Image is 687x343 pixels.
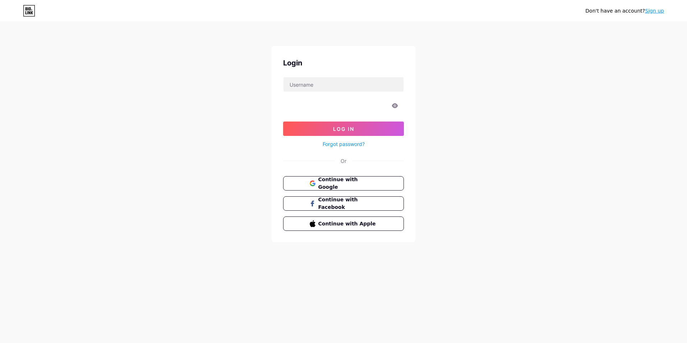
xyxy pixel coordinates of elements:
[283,196,404,211] button: Continue with Facebook
[333,126,354,132] span: Log In
[318,176,378,191] span: Continue with Google
[585,7,664,15] div: Don't have an account?
[645,8,664,14] a: Sign up
[318,196,378,211] span: Continue with Facebook
[341,157,346,165] div: Or
[283,122,404,136] button: Log In
[323,140,365,148] a: Forgot password?
[318,220,378,228] span: Continue with Apple
[283,216,404,231] button: Continue with Apple
[283,58,404,68] div: Login
[283,77,404,92] input: Username
[283,176,404,191] button: Continue with Google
